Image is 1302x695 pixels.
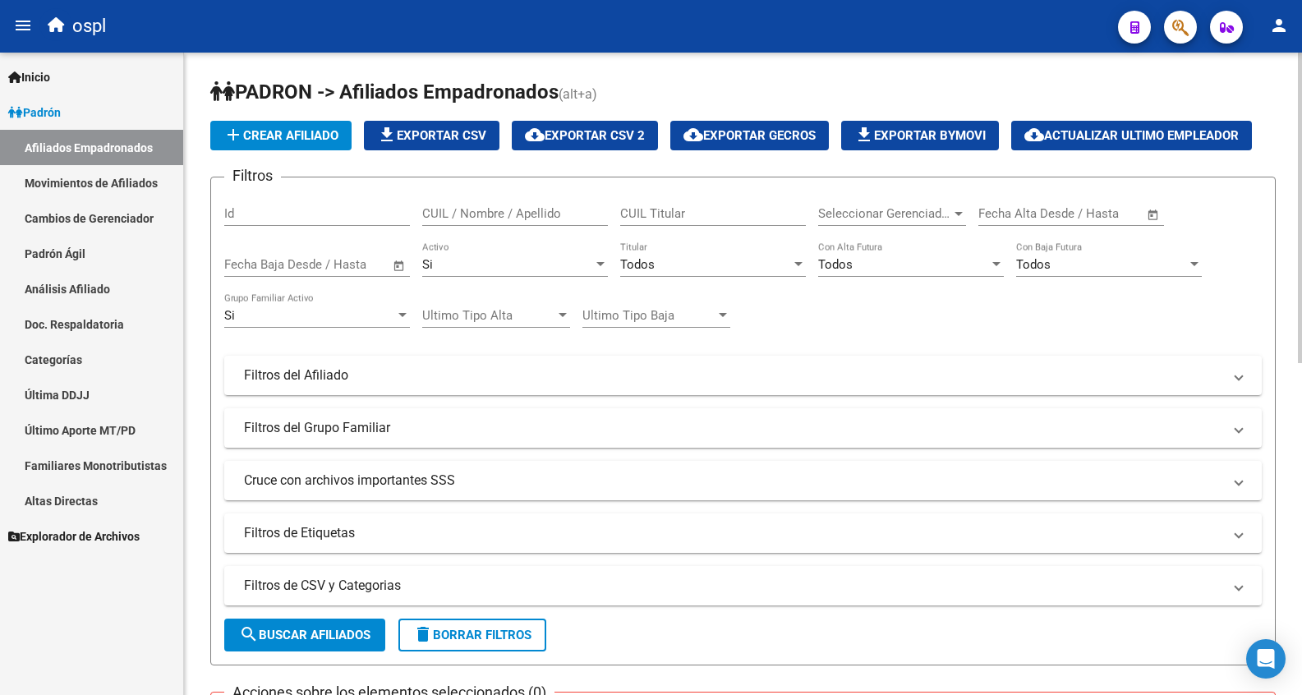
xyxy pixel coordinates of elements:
[559,86,597,102] span: (alt+a)
[306,257,385,272] input: Fecha fin
[854,128,986,143] span: Exportar Bymovi
[8,527,140,545] span: Explorador de Archivos
[1016,257,1051,272] span: Todos
[582,308,715,323] span: Ultimo Tipo Baja
[1024,128,1239,143] span: Actualizar ultimo Empleador
[244,419,1222,437] mat-panel-title: Filtros del Grupo Familiar
[72,8,106,44] span: ospl
[223,125,243,145] mat-icon: add
[1246,639,1286,679] div: Open Intercom Messenger
[224,461,1262,500] mat-expansion-panel-header: Cruce con archivos importantes SSS
[8,104,61,122] span: Padrón
[390,256,409,275] button: Open calendar
[525,128,645,143] span: Exportar CSV 2
[413,624,433,644] mat-icon: delete
[224,164,281,187] h3: Filtros
[1060,206,1139,221] input: Fecha fin
[210,121,352,150] button: Crear Afiliado
[818,257,853,272] span: Todos
[1024,125,1044,145] mat-icon: cloud_download
[683,128,816,143] span: Exportar GECROS
[224,566,1262,605] mat-expansion-panel-header: Filtros de CSV y Categorias
[683,125,703,145] mat-icon: cloud_download
[364,121,499,150] button: Exportar CSV
[670,121,829,150] button: Exportar GECROS
[978,206,1045,221] input: Fecha inicio
[239,628,370,642] span: Buscar Afiliados
[413,628,531,642] span: Borrar Filtros
[422,308,555,323] span: Ultimo Tipo Alta
[244,577,1222,595] mat-panel-title: Filtros de CSV y Categorias
[244,366,1222,384] mat-panel-title: Filtros del Afiliado
[8,68,50,86] span: Inicio
[620,257,655,272] span: Todos
[224,408,1262,448] mat-expansion-panel-header: Filtros del Grupo Familiar
[244,524,1222,542] mat-panel-title: Filtros de Etiquetas
[818,206,951,221] span: Seleccionar Gerenciador
[224,513,1262,553] mat-expansion-panel-header: Filtros de Etiquetas
[224,257,291,272] input: Fecha inicio
[512,121,658,150] button: Exportar CSV 2
[854,125,874,145] mat-icon: file_download
[244,472,1222,490] mat-panel-title: Cruce con archivos importantes SSS
[1144,205,1163,224] button: Open calendar
[1269,16,1289,35] mat-icon: person
[525,125,545,145] mat-icon: cloud_download
[422,257,433,272] span: Si
[398,619,546,651] button: Borrar Filtros
[13,16,33,35] mat-icon: menu
[224,308,235,323] span: Si
[1011,121,1252,150] button: Actualizar ultimo Empleador
[223,128,338,143] span: Crear Afiliado
[239,624,259,644] mat-icon: search
[224,619,385,651] button: Buscar Afiliados
[210,81,559,104] span: PADRON -> Afiliados Empadronados
[377,125,397,145] mat-icon: file_download
[224,356,1262,395] mat-expansion-panel-header: Filtros del Afiliado
[841,121,999,150] button: Exportar Bymovi
[377,128,486,143] span: Exportar CSV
